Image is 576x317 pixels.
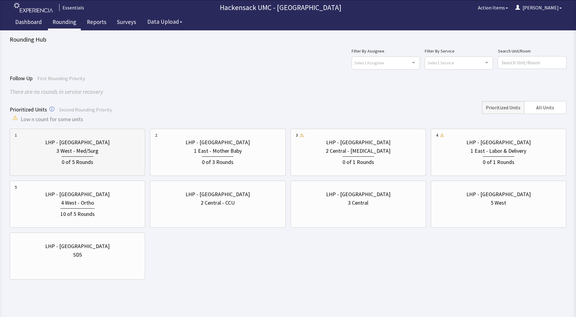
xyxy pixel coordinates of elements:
div: 4 West - Ortho [61,199,94,207]
span: Select Service [428,59,454,66]
label: Filter By Service [425,47,493,55]
div: 0 of 1 Rounds [343,156,374,166]
div: 0 of 5 Rounds [62,156,93,166]
span: Prioritized Units [486,104,520,111]
label: Search Unit/Room [498,47,566,55]
button: Action Items [474,2,512,14]
button: [PERSON_NAME] [512,2,565,14]
div: 4 [436,132,438,138]
button: All Units [524,101,566,114]
div: 0 of 1 Rounds [483,156,514,166]
div: Rounding Hub [10,35,566,44]
div: 0 of 3 Rounds [202,156,233,166]
div: LHP - [GEOGRAPHIC_DATA] [45,242,110,251]
div: LHP - [GEOGRAPHIC_DATA] [326,138,390,147]
p: Hackensack UMC - [GEOGRAPHIC_DATA] [87,3,474,12]
div: LHP - [GEOGRAPHIC_DATA] [45,138,110,147]
div: LHP - [GEOGRAPHIC_DATA] [326,190,390,199]
div: 1 East - Mother Baby [194,147,242,155]
label: Filter By Assignee [352,47,420,55]
div: 5 [15,184,17,190]
div: LHP - [GEOGRAPHIC_DATA] [45,190,110,199]
span: Second Rounding Priority [59,107,112,113]
div: There are no rounds in service recovery [10,87,566,96]
div: 2 Central - [MEDICAL_DATA] [326,147,390,155]
div: 2 Central - CCU [201,199,235,207]
div: LHP - [GEOGRAPHIC_DATA] [186,138,250,147]
div: LHP - [GEOGRAPHIC_DATA] [466,190,531,199]
span: Select Assignee [354,59,384,66]
div: 5 West [491,199,506,207]
div: 3 West - Med/Surg [56,147,98,155]
span: All Units [536,104,554,111]
div: 2 [155,132,157,138]
a: Dashboard [11,15,46,30]
div: 3 Central [348,199,368,207]
a: Surveys [112,15,141,30]
div: Essentials [59,4,84,11]
div: SDS [73,251,82,259]
span: Prioritized Units [10,106,47,113]
span: First Rounding Priority [37,75,85,81]
input: Search Unit/Room [498,56,566,69]
a: Reports [82,15,111,30]
div: LHP - [GEOGRAPHIC_DATA] [186,190,250,199]
span: Low n count for some units [21,115,83,124]
div: LHP - [GEOGRAPHIC_DATA] [466,138,531,147]
div: 1 [15,132,17,138]
div: Follow Up [10,74,566,83]
div: 1 East - Labor & Delivery [471,147,526,155]
a: Rounding [48,15,81,30]
button: Prioritized Units [482,101,524,114]
div: 10 of 5 Rounds [60,208,95,218]
img: experiencia_logo.png [14,3,53,13]
div: 3 [296,132,298,138]
button: Data Upload [144,16,186,27]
